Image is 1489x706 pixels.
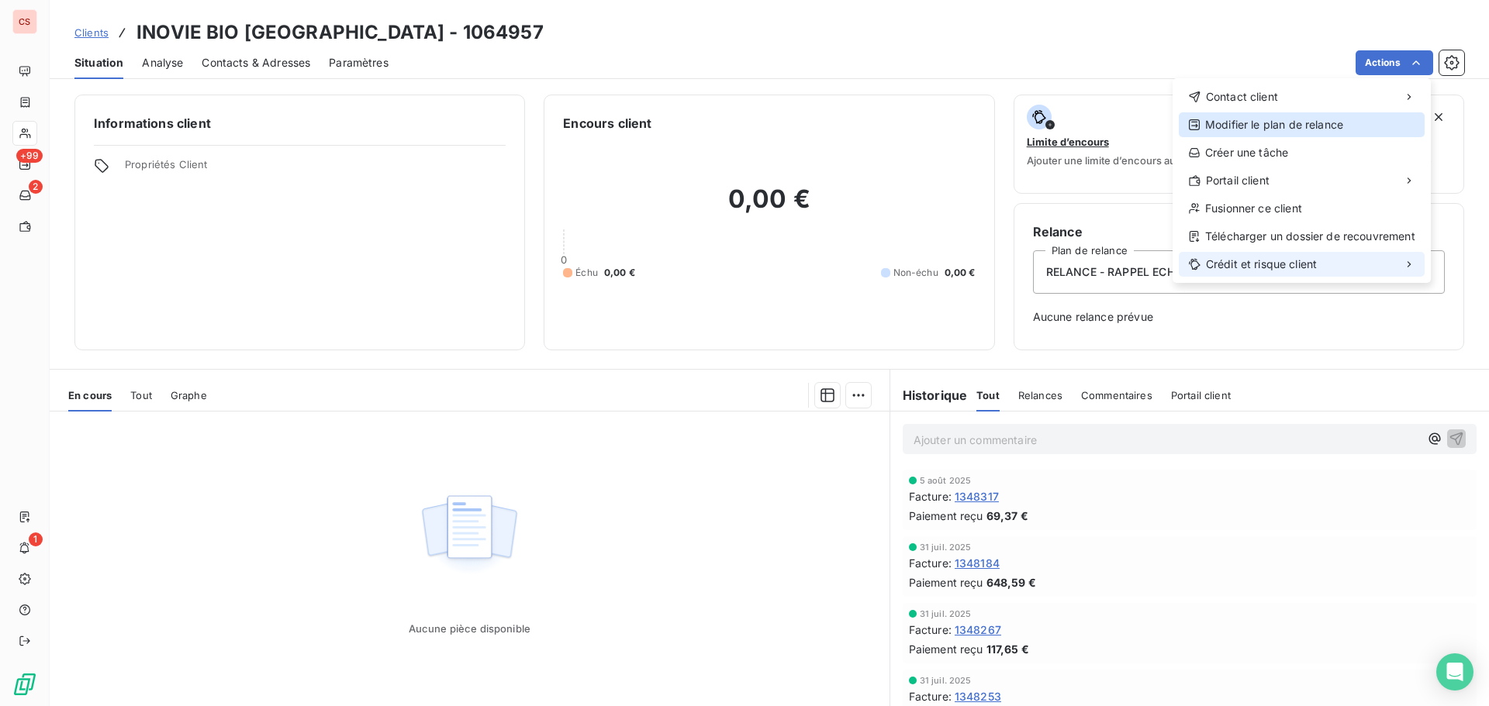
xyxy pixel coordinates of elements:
[1179,112,1425,137] div: Modifier le plan de relance
[1206,89,1278,105] span: Contact client
[1206,173,1270,188] span: Portail client
[1179,140,1425,165] div: Créer une tâche
[1179,224,1425,249] div: Télécharger un dossier de recouvrement
[1173,78,1431,283] div: Actions
[1206,257,1317,272] span: Crédit et risque client
[1179,196,1425,221] div: Fusionner ce client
